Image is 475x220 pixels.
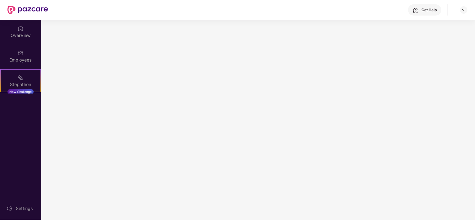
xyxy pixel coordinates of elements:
[7,89,34,94] div: New Challenge
[17,25,24,32] img: svg+xml;base64,PHN2ZyBpZD0iSG9tZSIgeG1sbnM9Imh0dHA6Ly93d3cudzMub3JnLzIwMDAvc3ZnIiB3aWR0aD0iMjAiIG...
[14,205,35,212] div: Settings
[413,7,419,14] img: svg+xml;base64,PHN2ZyBpZD0iSGVscC0zMngzMiIgeG1sbnM9Imh0dHA6Ly93d3cudzMub3JnLzIwMDAvc3ZnIiB3aWR0aD...
[461,7,466,12] img: svg+xml;base64,PHN2ZyBpZD0iRHJvcGRvd24tMzJ4MzIiIHhtbG5zPSJodHRwOi8vd3d3LnczLm9yZy8yMDAwL3N2ZyIgd2...
[421,7,437,12] div: Get Help
[7,6,48,14] img: New Pazcare Logo
[1,81,40,88] div: Stepathon
[17,75,24,81] img: svg+xml;base64,PHN2ZyB4bWxucz0iaHR0cDovL3d3dy53My5vcmcvMjAwMC9zdmciIHdpZHRoPSIyMSIgaGVpZ2h0PSIyMC...
[7,205,13,212] img: svg+xml;base64,PHN2ZyBpZD0iU2V0dGluZy0yMHgyMCIgeG1sbnM9Imh0dHA6Ly93d3cudzMub3JnLzIwMDAvc3ZnIiB3aW...
[17,50,24,56] img: svg+xml;base64,PHN2ZyBpZD0iRW1wbG95ZWVzIiB4bWxucz0iaHR0cDovL3d3dy53My5vcmcvMjAwMC9zdmciIHdpZHRoPS...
